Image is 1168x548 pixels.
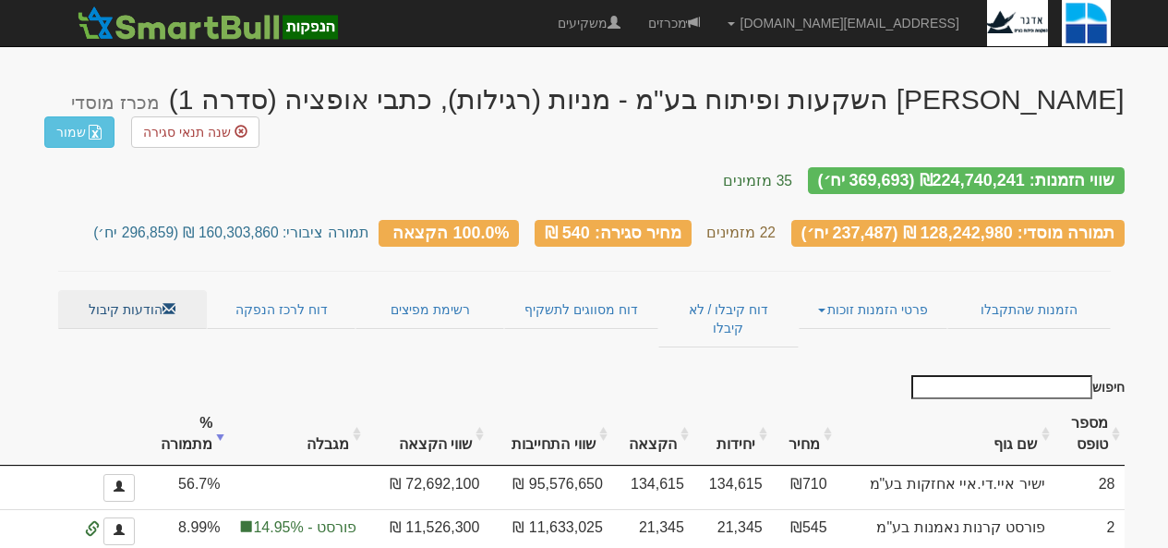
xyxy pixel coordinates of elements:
[723,173,792,189] small: 35 מזמינים
[905,375,1125,399] label: חיפוש
[799,290,947,329] a: פרטי הזמנות זוכות
[693,466,772,509] td: 134,615
[58,290,207,329] a: הודעות קיבול
[706,225,776,240] small: 22 מזמינים
[72,5,343,42] img: SmartBull Logo
[131,116,259,148] a: שנה תנאי סגירה
[88,125,102,140] img: excel-file-white.png
[535,220,692,247] div: מחיר סגירה: 540 ₪
[392,223,509,241] span: 100.0% הקצאה
[71,84,1124,115] div: אדגר השקעות ופיתוח בע"מ - מניות (רגילות), כתבי אופציה (סדרה 1) - הנפקה לציבור
[504,290,658,329] a: דוח מסווגים לתשקיף
[911,375,1092,399] input: חיפוש
[808,167,1125,194] div: שווי הזמנות: ₪224,740,241 (369,693 יח׳)
[71,92,159,113] small: מכרז מוסדי
[791,220,1125,247] div: תמורה מוסדי: 128,242,980 ₪ (237,487 יח׳)
[488,466,611,509] td: 95,576,650 ₪
[355,290,503,329] a: רשימת מפיצים
[772,466,837,509] td: ₪710
[238,518,355,539] span: פורסט - 14.95%
[93,225,368,240] small: תמורה ציבורי: 160,303,860 ₪ (296,859 יח׳)
[658,290,798,347] a: דוח קיבלו / לא קיבלו
[837,404,1054,466] th: שם גוף : activate to sort column ascending
[693,404,772,466] th: יחידות: activate to sort column ascending
[366,466,488,509] td: 72,692,100 ₪
[772,404,837,466] th: מחיר : activate to sort column ascending
[612,466,693,509] td: 134,615
[143,125,231,140] span: שנה תנאי סגירה
[144,404,229,466] th: % מתמורה: activate to sort column ascending
[229,404,365,466] th: מגבלה: activate to sort column ascending
[207,290,355,329] a: דוח לרכז הנפקה
[612,404,693,466] th: הקצאה: activate to sort column ascending
[947,290,1110,329] a: הזמנות שהתקבלו
[144,466,229,509] td: 56.7%
[837,466,1054,509] td: ישיר איי.די.איי אחזקות בע"מ
[488,404,611,466] th: שווי התחייבות: activate to sort column ascending
[44,116,114,148] a: שמור
[1054,404,1125,466] th: מספר טופס: activate to sort column ascending
[366,404,488,466] th: שווי הקצאה: activate to sort column ascending
[1054,466,1125,509] td: 28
